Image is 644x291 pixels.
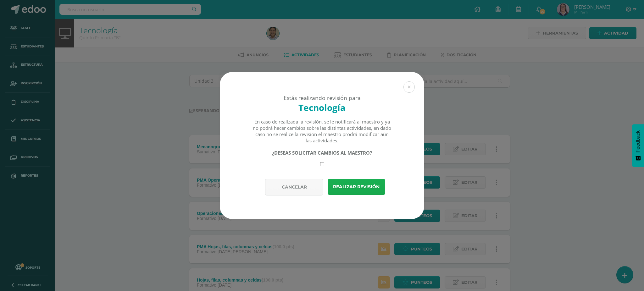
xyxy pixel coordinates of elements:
[632,124,644,167] button: Feedback - Mostrar encuesta
[320,162,324,166] input: Require changes
[298,102,346,113] strong: Tecnología
[403,81,415,93] button: Close (Esc)
[328,179,385,195] button: Realizar revisión
[231,94,413,102] div: Estás realizando revisión para
[253,118,392,144] div: En caso de realizada la revisión, se le notificará al maestro y ya no podrá hacer cambios sobre l...
[272,150,372,156] strong: ¿DESEAS SOLICITAR CAMBIOS AL MAESTRO?
[265,179,323,195] button: Cancelar
[635,130,641,152] span: Feedback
